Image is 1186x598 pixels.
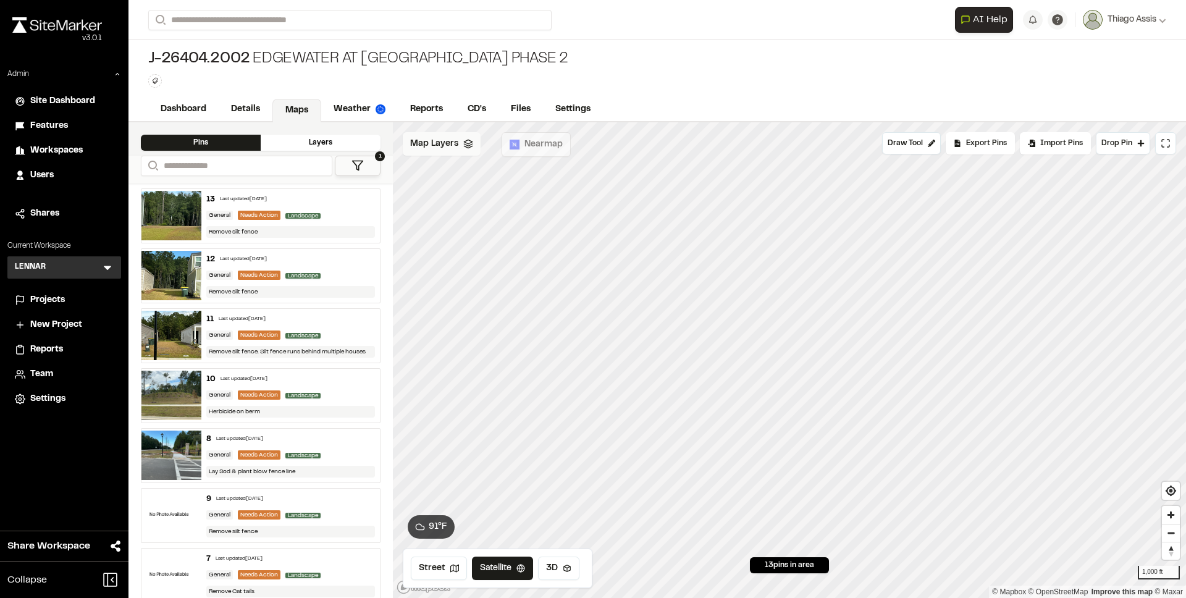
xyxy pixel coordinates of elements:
[765,560,814,571] span: 13 pins in area
[15,293,114,307] a: Projects
[141,311,201,360] img: file
[538,557,579,580] button: 3D
[206,450,233,460] div: General
[30,144,83,158] span: Workspaces
[955,7,1013,33] button: Open AI Assistant
[1101,138,1132,149] span: Drop Pin
[220,256,267,263] div: Last updated [DATE]
[206,254,215,265] div: 12
[524,138,563,151] span: Nearmap
[206,406,376,418] div: Herbicide on berm
[30,368,53,381] span: Team
[15,368,114,381] a: Team
[973,12,1007,27] span: AI Help
[206,494,211,505] div: 9
[206,331,233,340] div: General
[1020,132,1091,154] div: Import Pins into your project
[30,95,95,108] span: Site Dashboard
[1162,542,1180,560] button: Reset bearing to north
[410,137,458,151] span: Map Layers
[206,314,214,325] div: 11
[1138,566,1180,579] div: 1,000 ft
[141,371,201,420] img: file
[206,586,376,597] div: Remove Cat tails
[429,520,447,534] span: 91 ° F
[30,169,54,182] span: Users
[285,213,321,219] span: Landscape
[216,495,263,503] div: Last updated [DATE]
[206,286,376,298] div: Remove silt fence
[1162,506,1180,524] button: Zoom in
[285,393,321,398] span: Landscape
[238,390,280,400] div: Needs Action
[141,431,201,480] img: file
[12,33,102,44] div: Oh geez...please don't...
[206,226,376,238] div: Remove silt fence
[888,138,923,149] span: Draw Tool
[206,570,233,579] div: General
[946,132,1015,154] div: No pins available to export
[30,318,82,332] span: New Project
[543,98,603,121] a: Settings
[1096,132,1150,154] button: Drop Pin
[148,49,250,69] span: J-26404.2002
[321,98,398,121] a: Weather
[1083,10,1166,30] button: Thiago Assis
[15,144,114,158] a: Workspaces
[206,346,376,358] div: Remove silt fence. Silt fence runs behind multiple houses
[141,156,163,176] button: Search
[7,69,29,80] p: Admin
[148,74,162,88] button: Edit Tags
[15,343,114,356] a: Reports
[206,526,376,537] div: Remove silt fence
[992,587,1026,596] a: Mapbox
[502,132,571,157] button: Nearmap
[498,98,543,121] a: Files
[206,390,233,400] div: General
[375,151,385,161] span: 1
[206,271,233,280] div: General
[221,376,267,383] div: Last updated [DATE]
[238,570,280,579] div: Needs Action
[411,557,467,580] button: Street
[882,132,941,154] button: Draw Tool
[15,261,46,274] h3: LENNAR
[206,211,233,220] div: General
[15,318,114,332] a: New Project
[30,207,59,221] span: Shares
[206,194,215,205] div: 13
[30,392,65,406] span: Settings
[1083,10,1103,30] img: User
[238,331,280,340] div: Needs Action
[1040,138,1083,149] span: Import Pins
[285,333,321,339] span: Landscape
[285,273,321,279] span: Landscape
[393,122,1186,598] canvas: Map
[15,95,114,108] a: Site Dashboard
[220,196,267,203] div: Last updated [DATE]
[1162,482,1180,500] button: Find my location
[148,98,219,121] a: Dashboard
[206,434,211,445] div: 8
[285,453,321,458] span: Landscape
[510,140,519,149] img: Nearmap
[966,138,1007,149] span: Export Pins
[141,191,201,240] img: file
[141,135,261,151] div: Pins
[238,211,280,220] div: Needs Action
[472,557,533,580] button: Satellite
[1162,524,1180,542] button: Zoom out
[955,7,1018,33] div: Open AI Assistant
[238,271,280,280] div: Needs Action
[238,510,280,520] div: Needs Action
[206,554,211,565] div: 7
[30,119,68,133] span: Features
[7,539,90,554] span: Share Workspace
[455,98,498,121] a: CD's
[1091,587,1153,596] a: Map feedback
[148,10,170,30] button: Search
[1028,587,1088,596] a: OpenStreetMap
